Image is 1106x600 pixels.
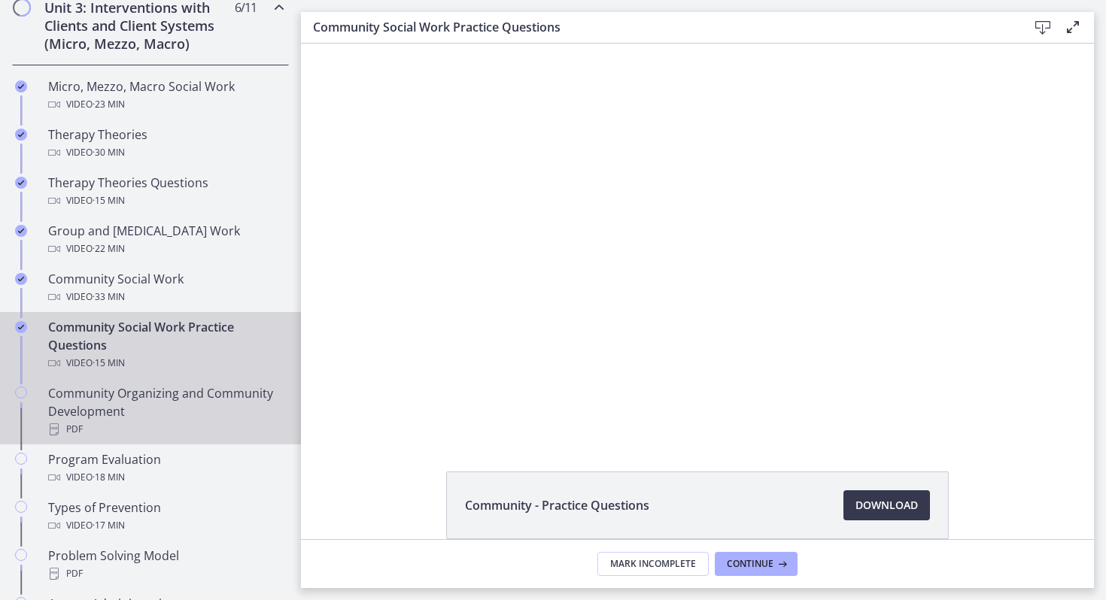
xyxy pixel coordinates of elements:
div: Group and [MEDICAL_DATA] Work [48,222,283,258]
div: Community Organizing and Community Development [48,384,283,438]
span: · 17 min [93,517,125,535]
div: Problem Solving Model [48,547,283,583]
h3: Community Social Work Practice Questions [313,18,1004,36]
i: Completed [15,129,27,141]
span: · 15 min [93,354,125,372]
i: Completed [15,177,27,189]
a: Download [843,490,930,520]
div: Video [48,288,283,306]
div: PDF [48,420,283,438]
span: · 15 min [93,192,125,210]
span: · 18 min [93,468,125,486]
span: · 33 min [93,288,125,306]
i: Completed [15,273,27,285]
div: Therapy Theories Questions [48,174,283,210]
div: Video [48,95,283,114]
button: Mark Incomplete [597,552,709,576]
div: Video [48,144,283,162]
span: · 30 min [93,144,125,162]
div: Video [48,468,283,486]
div: Community Social Work [48,270,283,306]
span: · 22 min [93,240,125,258]
span: Community - Practice Questions [465,496,649,514]
i: Completed [15,321,27,333]
div: PDF [48,565,283,583]
div: Video [48,354,283,372]
div: Program Evaluation [48,450,283,486]
i: Completed [15,80,27,92]
iframe: Video Lesson [301,44,1094,437]
div: Video [48,517,283,535]
span: Download [855,496,918,514]
span: · 23 min [93,95,125,114]
div: Video [48,192,283,210]
i: Completed [15,225,27,237]
div: Micro, Mezzo, Macro Social Work [48,77,283,114]
button: Continue [715,552,798,576]
div: Video [48,240,283,258]
div: Types of Prevention [48,498,283,535]
span: Continue [727,558,773,570]
div: Therapy Theories [48,126,283,162]
div: Community Social Work Practice Questions [48,318,283,372]
span: Mark Incomplete [610,558,696,570]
